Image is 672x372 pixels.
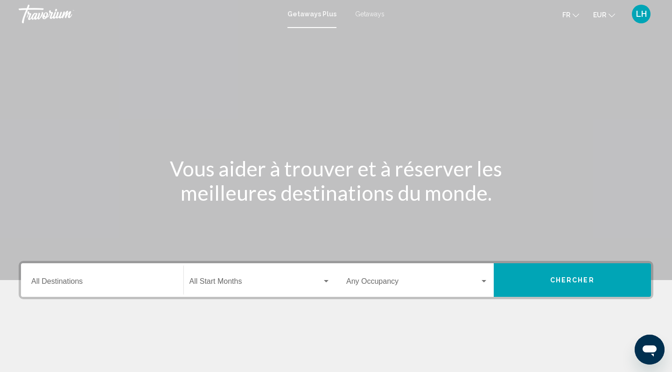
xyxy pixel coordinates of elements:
[562,11,570,19] span: fr
[494,263,651,297] button: Chercher
[562,8,579,21] button: Change language
[19,5,278,23] a: Travorium
[636,9,647,19] span: LH
[550,277,595,284] span: Chercher
[161,156,511,205] h1: Vous aider à trouver et à réserver les meilleures destinations du monde.
[629,4,653,24] button: User Menu
[287,10,336,18] a: Getaways Plus
[21,263,651,297] div: Search widget
[355,10,385,18] a: Getaways
[593,8,615,21] button: Change currency
[593,11,606,19] span: EUR
[635,335,665,365] iframe: Bouton de lancement de la fenêtre de messagerie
